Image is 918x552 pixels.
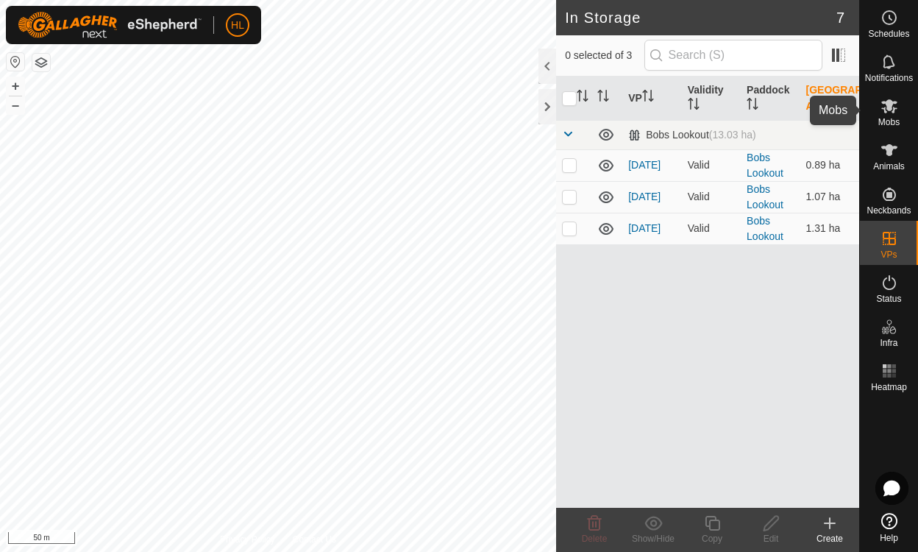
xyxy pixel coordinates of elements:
[741,77,800,121] th: Paddock
[683,532,741,545] div: Copy
[565,48,644,63] span: 0 selected of 3
[800,77,859,121] th: [GEOGRAPHIC_DATA] Area
[622,77,681,121] th: VP
[642,92,654,104] p-sorticon: Activate to sort
[868,29,909,38] span: Schedules
[800,181,859,213] td: 1.07 ha
[747,152,783,179] a: Bobs Lookout
[220,533,275,546] a: Privacy Policy
[628,129,755,141] div: Bobs Lookout
[7,96,24,114] button: –
[682,149,741,181] td: Valid
[880,534,898,542] span: Help
[18,12,202,38] img: Gallagher Logo
[836,7,844,29] span: 7
[873,162,905,171] span: Animals
[682,213,741,244] td: Valid
[682,181,741,213] td: Valid
[597,92,609,104] p-sorticon: Activate to sort
[800,532,859,545] div: Create
[628,191,661,202] a: [DATE]
[878,118,900,127] span: Mobs
[7,77,24,95] button: +
[880,250,897,259] span: VPs
[709,129,756,141] span: (13.03 ha)
[865,74,913,82] span: Notifications
[860,507,918,548] a: Help
[624,532,683,545] div: Show/Hide
[867,206,911,215] span: Neckbands
[800,149,859,181] td: 0.89 ha
[829,100,841,112] p-sorticon: Activate to sort
[800,213,859,244] td: 1.31 ha
[293,533,336,546] a: Contact Us
[741,532,800,545] div: Edit
[32,54,50,71] button: Map Layers
[644,40,822,71] input: Search (S)
[682,77,741,121] th: Validity
[880,339,897,347] span: Infra
[747,183,783,210] a: Bobs Lookout
[628,159,661,171] a: [DATE]
[747,215,783,242] a: Bobs Lookout
[231,18,244,33] span: HL
[871,383,907,392] span: Heatmap
[876,294,901,303] span: Status
[577,92,588,104] p-sorticon: Activate to sort
[565,9,836,26] h2: In Storage
[628,222,661,234] a: [DATE]
[582,534,608,544] span: Delete
[7,53,24,71] button: Reset Map
[747,100,758,112] p-sorticon: Activate to sort
[688,100,700,112] p-sorticon: Activate to sort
